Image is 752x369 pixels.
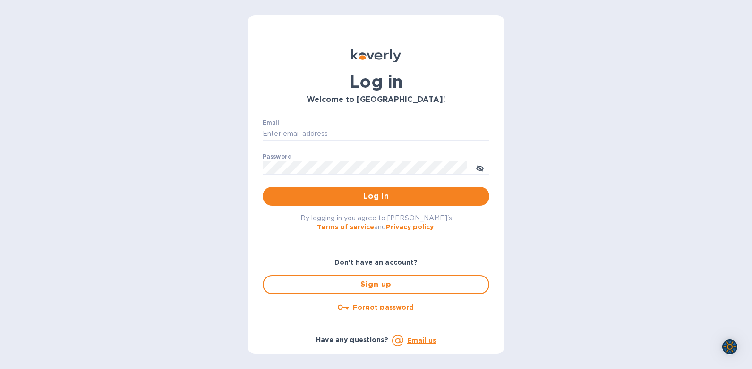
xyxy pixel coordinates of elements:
[300,214,452,231] span: By logging in you agree to [PERSON_NAME]'s and .
[263,154,291,159] label: Password
[475,130,482,137] img: npw-badge-icon-locked.svg
[263,127,489,141] input: Enter email address
[263,120,279,126] label: Email
[263,275,489,294] button: Sign up
[317,223,374,231] a: Terms of service
[453,164,460,171] img: npw-badge-icon-locked.svg
[263,95,489,104] h3: Welcome to [GEOGRAPHIC_DATA]!
[407,336,436,344] a: Email us
[386,223,434,231] a: Privacy policy
[334,259,418,266] b: Don't have an account?
[316,336,388,344] b: Have any questions?
[263,72,489,92] h1: Log in
[351,49,401,62] img: Koverly
[470,158,489,177] button: toggle password visibility
[353,303,414,311] u: Forgot password
[263,187,489,206] button: Log in
[271,279,481,290] span: Sign up
[270,191,482,202] span: Log in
